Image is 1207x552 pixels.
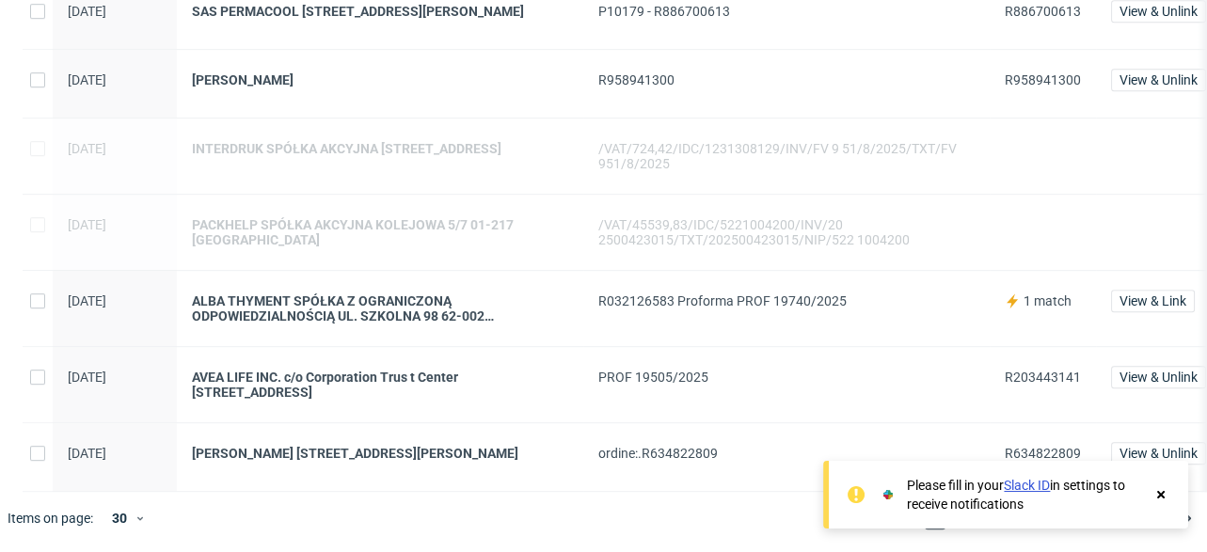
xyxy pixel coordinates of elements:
[192,370,568,400] a: AVEA LIFE INC. c/o Corporation Trus t Center [STREET_ADDRESS]
[1005,370,1081,385] span: R203443141
[1120,5,1198,18] span: View & Unlink
[1004,478,1050,493] a: Slack ID
[68,370,106,385] span: [DATE]
[1111,72,1206,87] a: View & Unlink
[192,72,568,87] a: [PERSON_NAME]
[192,4,568,19] a: SAS PERMACOOL [STREET_ADDRESS][PERSON_NAME]
[598,370,975,385] div: PROF 19505/2025
[598,141,975,171] div: /VAT/724,42/IDC/1231308129/INV/FV 9 51/8/2025/TXT/FV 951/8/2025
[598,72,975,87] div: R958941300
[8,509,93,528] span: Items on page:
[1120,447,1198,460] span: View & Unlink
[1005,4,1081,19] span: R886700613
[598,4,975,19] div: P10179 - R886700613
[1111,370,1206,385] a: View & Unlink
[68,446,106,461] span: [DATE]
[68,141,106,156] span: [DATE]
[1024,293,1072,308] span: 1 match
[68,217,106,232] span: [DATE]
[1111,293,1195,308] a: View & Link
[879,485,897,504] img: Slack
[907,476,1143,513] div: Please fill in your in settings to receive notifications
[192,293,568,323] a: ALBA THYMENT SPÓŁKA Z OGRANICZONĄ ODPOWIEDZIALNOŚCIĄ UL. SZKOLNA 98 62-002 [PERSON_NAME] LAS
[1111,290,1195,312] button: View & Link
[68,293,106,308] span: [DATE]
[1111,366,1206,388] button: View & Unlink
[1111,4,1206,19] a: View & Unlink
[598,446,975,461] div: ordine:.R634822809
[68,72,106,87] span: [DATE]
[192,446,568,461] a: [PERSON_NAME] [STREET_ADDRESS][PERSON_NAME]
[1120,73,1198,87] span: View & Unlink
[1111,446,1206,461] a: View & Unlink
[101,505,135,531] div: 30
[192,217,568,247] a: PACKHELP SPÓŁKA AKCYJNA KOLEJOWA 5/7 01-217 [GEOGRAPHIC_DATA]
[1111,69,1206,91] button: View & Unlink
[598,293,975,308] div: R032126583 Proforma PROF 19740/2025
[1005,72,1081,87] span: R958941300
[1111,442,1206,465] button: View & Unlink
[68,4,106,19] span: [DATE]
[1120,294,1186,308] span: View & Link
[1120,371,1198,384] span: View & Unlink
[598,217,975,247] div: /VAT/45539,83/IDC/5221004200/INV/20 2500423015/TXT/202500423015/NIP/522 1004200
[1005,446,1081,461] span: R634822809
[192,141,568,156] a: INTERDRUK SPÓŁKA AKCYJNA [STREET_ADDRESS]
